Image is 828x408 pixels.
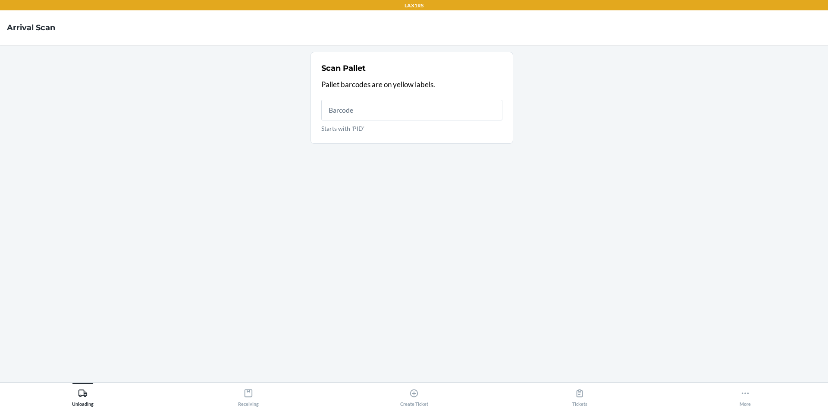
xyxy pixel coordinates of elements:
div: More [740,385,751,407]
p: Pallet barcodes are on yellow labels. [321,79,502,90]
div: Unloading [72,385,94,407]
p: LAX1RS [405,2,423,9]
button: More [662,383,828,407]
h2: Scan Pallet [321,63,366,74]
button: Tickets [497,383,662,407]
button: Receiving [166,383,331,407]
div: Receiving [238,385,259,407]
div: Tickets [572,385,587,407]
h4: Arrival Scan [7,22,55,33]
button: Create Ticket [331,383,497,407]
p: Starts with 'PID' [321,124,502,133]
div: Create Ticket [400,385,428,407]
input: Starts with 'PID' [321,100,502,120]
